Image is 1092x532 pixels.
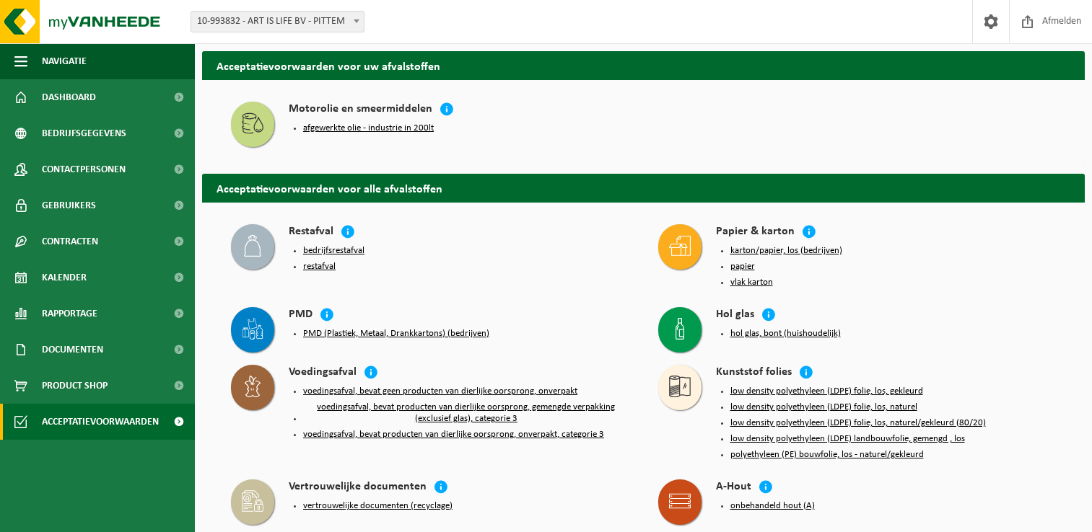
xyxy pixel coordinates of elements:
span: Rapportage [42,296,97,332]
button: low density polyethyleen (LDPE) folie, los, naturel/gekleurd (80/20) [730,417,986,429]
button: polyethyleen (PE) bouwfolie, los - naturel/gekleurd [730,449,924,461]
h4: A-Hout [716,479,751,496]
span: Product Shop [42,368,108,404]
button: vertrouwelijke documenten (recyclage) [303,500,453,512]
button: bedrijfsrestafval [303,245,364,257]
h4: Voedingsafval [289,365,357,381]
h4: PMD [289,307,313,324]
button: restafval [303,261,336,272]
button: low density polyethyleen (LDPE) folie, los, naturel [730,402,917,413]
button: onbehandeld hout (A) [730,500,815,512]
h2: Acceptatievoorwaarden voor uw afvalstoffen [202,51,1085,79]
span: Acceptatievoorwaarden [42,404,159,440]
span: Contactpersonen [42,151,126,187]
span: 10-993832 - ART IS LIFE BV - PITTEM [191,11,364,32]
button: hol glas, bont (huishoudelijk) [730,328,841,340]
button: voedingsafval, bevat geen producten van dierlijke oorsprong, onverpakt [303,386,577,397]
span: Documenten [42,332,103,368]
span: Gebruikers [42,187,96,223]
button: afgewerkte olie - industrie in 200lt [303,123,434,134]
span: 10-993832 - ART IS LIFE BV - PITTEM [191,12,364,32]
span: Bedrijfsgegevens [42,115,126,151]
h2: Acceptatievoorwaarden voor alle afvalstoffen [202,174,1085,202]
button: low density polyethyleen (LDPE) landbouwfolie, gemengd , los [730,433,965,445]
span: Contracten [42,223,98,260]
h4: Kunststof folies [716,365,792,381]
button: karton/papier, los (bedrijven) [730,245,842,257]
button: voedingsafval, bevat producten van dierlijke oorsprong, onverpakt, categorie 3 [303,429,604,440]
h4: Restafval [289,224,333,241]
h4: Hol glas [716,307,754,324]
button: low density polyethyleen (LDPE) folie, los, gekleurd [730,386,923,397]
h4: Vertrouwelijke documenten [289,479,427,496]
span: Navigatie [42,43,87,79]
span: Kalender [42,260,87,296]
button: PMD (Plastiek, Metaal, Drankkartons) (bedrijven) [303,328,489,340]
h4: Motorolie en smeermiddelen [289,102,432,118]
button: voedingsafval, bevat producten van dierlijke oorsprong, gemengde verpakking (exclusief glas), cat... [303,402,629,425]
button: papier [730,261,755,272]
span: Dashboard [42,79,96,115]
button: vlak karton [730,277,773,288]
h4: Papier & karton [716,224,795,241]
